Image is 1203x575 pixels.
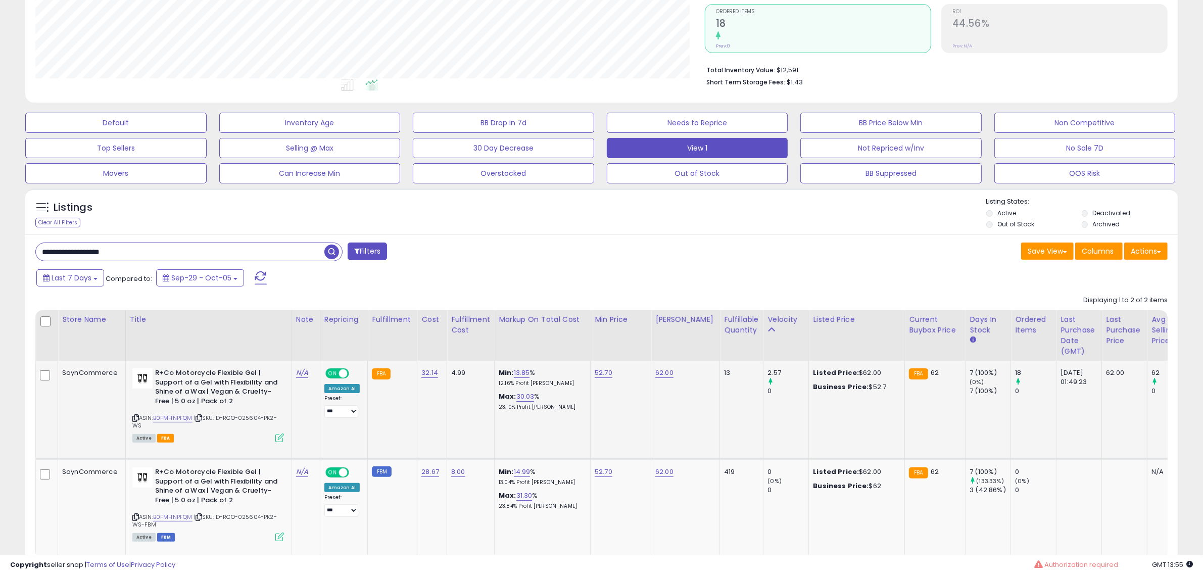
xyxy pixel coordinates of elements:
[952,18,1167,31] h2: 44.56%
[296,467,308,477] a: N/A
[451,368,487,377] div: 4.99
[1106,368,1139,377] div: 62.00
[326,369,339,378] span: ON
[132,368,284,441] div: ASIN:
[10,560,175,570] div: seller snap | |
[813,314,900,325] div: Listed Price
[994,163,1176,183] button: OOS Risk
[155,467,278,507] b: R+Co Motorcycle Flexible Gel | Support of a Gel with Flexibility and Shine of a Wax | Vegan & Cru...
[813,382,869,392] b: Business Price:
[132,414,277,429] span: | SKU: D-RCO-025604-PK2-WS
[413,113,594,133] button: BB Drop in 7d
[767,314,804,325] div: Velocity
[994,138,1176,158] button: No Sale 7D
[132,368,153,389] img: 31Wf9ZcmH2L._SL40_.jpg
[970,378,984,386] small: (0%)
[324,395,360,418] div: Preset:
[499,368,514,377] b: Min:
[153,414,193,422] a: B0FMHNPFQM
[787,77,803,87] span: $1.43
[413,138,594,158] button: 30 Day Decrease
[1015,467,1056,476] div: 0
[62,368,118,377] div: SaynCommerce
[724,314,759,336] div: Fulfillable Quantity
[157,434,174,443] span: FBA
[970,387,1010,396] div: 7 (100%)
[421,314,443,325] div: Cost
[86,560,129,569] a: Terms of Use
[153,513,193,521] a: B0FMHNPFQM
[516,491,533,501] a: 31.30
[62,467,118,476] div: SaynCommerce
[1151,387,1192,396] div: 0
[499,479,583,486] p: 13.04% Profit [PERSON_NAME]
[1151,467,1185,476] div: N/A
[131,560,175,569] a: Privacy Policy
[132,434,156,443] span: All listings currently available for purchase on Amazon
[1021,243,1074,260] button: Save View
[499,467,583,486] div: %
[324,314,363,325] div: Repricing
[132,533,156,542] span: All listings currently available for purchase on Amazon
[372,466,392,477] small: FBM
[970,368,1010,377] div: 7 (100%)
[451,314,490,336] div: Fulfillment Cost
[813,467,859,476] b: Listed Price:
[970,336,976,345] small: Days In Stock.
[970,486,1010,495] div: 3 (42.86%)
[1106,314,1143,346] div: Last Purchase Price
[813,467,897,476] div: $62.00
[25,138,207,158] button: Top Sellers
[132,467,284,540] div: ASIN:
[1015,387,1056,396] div: 0
[499,503,583,510] p: 23.84% Profit [PERSON_NAME]
[499,491,516,500] b: Max:
[977,477,1004,485] small: (133.33%)
[495,310,591,361] th: The percentage added to the cost of goods (COGS) that forms the calculator for Min & Max prices.
[716,9,931,15] span: Ordered Items
[516,392,535,402] a: 30.03
[62,314,121,325] div: Store Name
[595,368,612,378] a: 52.70
[25,163,207,183] button: Movers
[655,467,673,477] a: 62.00
[296,314,316,325] div: Note
[595,467,612,477] a: 52.70
[1124,243,1168,260] button: Actions
[994,113,1176,133] button: Non Competitive
[54,201,92,215] h5: Listings
[347,468,363,477] span: OFF
[156,269,244,286] button: Sep-29 - Oct-05
[348,243,387,260] button: Filters
[706,78,785,86] b: Short Term Storage Fees:
[155,368,278,408] b: R+Co Motorcycle Flexible Gel | Support of a Gel with Flexibility and Shine of a Wax | Vegan & Cru...
[800,113,982,133] button: BB Price Below Min
[372,314,413,325] div: Fulfillment
[499,392,583,411] div: %
[326,468,339,477] span: ON
[1061,368,1094,387] div: [DATE] 01:49:23
[767,477,782,485] small: (0%)
[607,113,788,133] button: Needs to Reprice
[1082,246,1114,256] span: Columns
[1015,477,1029,485] small: (0%)
[813,481,869,491] b: Business Price:
[451,467,465,477] a: 8.00
[724,467,755,476] div: 419
[909,314,961,336] div: Current Buybox Price
[25,113,207,133] button: Default
[171,273,231,283] span: Sep-29 - Oct-05
[132,513,277,528] span: | SKU: D-RCO-025604-PK2-WS-FBM
[767,387,808,396] div: 0
[813,482,897,491] div: $62
[655,314,715,325] div: [PERSON_NAME]
[106,274,152,283] span: Compared to:
[706,66,775,74] b: Total Inventory Value:
[1083,296,1168,305] div: Displaying 1 to 2 of 2 items
[324,384,360,393] div: Amazon AI
[716,18,931,31] h2: 18
[324,494,360,517] div: Preset:
[607,163,788,183] button: Out of Stock
[347,369,363,378] span: OFF
[800,163,982,183] button: BB Suppressed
